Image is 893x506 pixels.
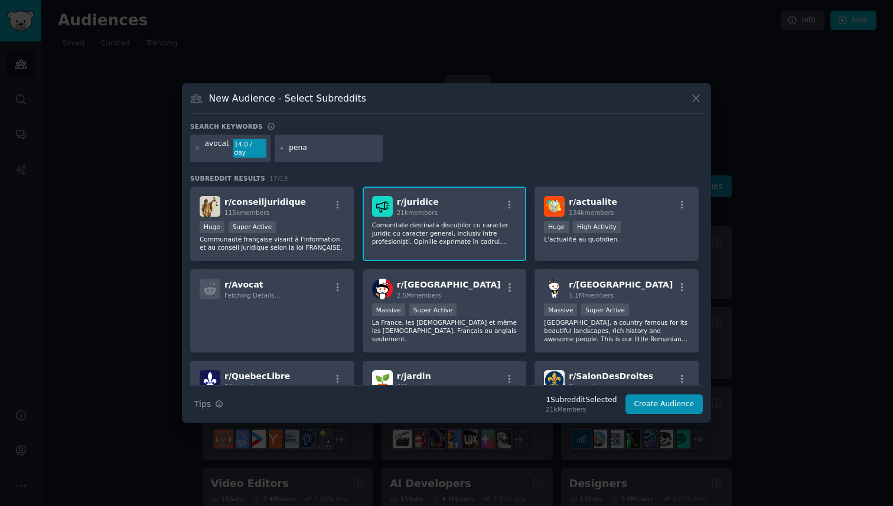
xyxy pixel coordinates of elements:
img: actualite [544,196,565,217]
p: Communauté française visant à l'information et au conseil juridique selon la loi FRANÇAISE. [200,235,345,252]
h3: Search keywords [190,122,263,130]
span: r/ SalonDesDroites [569,371,653,381]
img: SalonDesDroites [544,370,565,391]
div: Super Active [229,221,276,233]
span: 68k members [397,383,438,390]
div: Super Active [581,303,629,316]
p: Comunitate destinată discuțiilor cu caracter juridic cu caracter general, inclusiv între profesio... [372,221,517,246]
span: r/ juridice [397,197,439,207]
div: 1 Subreddit Selected [546,395,617,406]
img: juridice [372,196,393,217]
div: Huge [200,221,224,233]
img: QuebecLibre [200,370,220,391]
div: Massive [372,303,405,316]
span: 2k members [569,383,606,390]
img: france [372,279,393,299]
button: Tips [190,394,227,414]
span: r/ [GEOGRAPHIC_DATA] [397,280,501,289]
span: 2.5M members [397,292,442,299]
span: 115k members [224,209,269,216]
span: Fetching Details... [224,292,280,299]
span: 1.1M members [569,292,614,299]
div: Super Active [409,303,457,316]
span: r/ Avocat [224,280,263,289]
div: Massive [544,303,577,316]
span: r/ jardin [397,371,431,381]
span: r/ actualite [569,197,617,207]
input: New Keyword [289,143,379,154]
button: Create Audience [625,394,703,414]
span: 34k members [224,383,265,390]
span: r/ conseiljuridique [224,197,306,207]
span: 134k members [569,209,614,216]
img: conseiljuridique [200,196,220,217]
span: r/ QuebecLibre [224,371,290,381]
span: 21k members [397,209,438,216]
span: Subreddit Results [190,174,265,182]
span: Tips [194,398,211,410]
div: Huge [544,221,569,233]
div: 14.0 / day [233,139,266,158]
img: jardin [372,370,393,391]
span: 17 / 19 [269,175,288,182]
h3: New Audience - Select Subreddits [209,92,366,105]
span: r/ [GEOGRAPHIC_DATA] [569,280,673,289]
p: La France, les [DEMOGRAPHIC_DATA] et même les [DEMOGRAPHIC_DATA]. Français ou anglais seulement. [372,318,517,343]
p: L'actualité au quotidien. [544,235,689,243]
div: 21k Members [546,405,617,413]
img: Romania [544,279,565,299]
p: [GEOGRAPHIC_DATA], a country famous for its beautiful landscapes, rich history and awesome people... [544,318,689,343]
div: High Activity [573,221,621,233]
div: avocat [205,139,229,158]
